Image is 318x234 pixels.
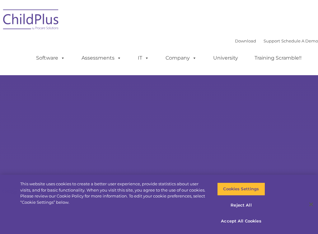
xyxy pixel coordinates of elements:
[304,197,318,211] button: Close
[235,38,256,43] a: Download
[207,52,244,64] a: University
[30,52,71,64] a: Software
[217,199,265,212] button: Reject All
[75,52,128,64] a: Assessments
[217,183,265,196] button: Cookies Settings
[159,52,203,64] a: Company
[20,181,208,205] div: This website uses cookies to create a better user experience, provide statistics about user visit...
[132,52,155,64] a: IT
[281,38,318,43] a: Schedule A Demo
[235,38,318,43] font: |
[264,38,280,43] a: Support
[217,215,265,228] button: Accept All Cookies
[248,52,308,64] a: Training Scramble!!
